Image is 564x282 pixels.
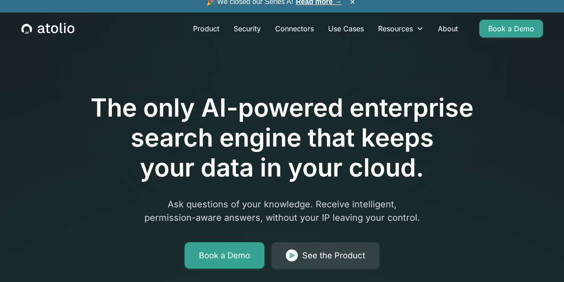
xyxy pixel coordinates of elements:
a: Connectors [268,20,321,38]
div: See the Product [302,249,365,262]
a: Product [186,20,226,38]
a: Use Cases [321,20,371,38]
a: See the Product [272,242,379,269]
a: home [21,23,74,34]
a: Security [226,20,268,38]
p: Ask questions of your knowledge. Receive intelligent, permission-aware answers, without your IP l... [111,198,453,224]
a: Book a Demo [479,20,543,38]
a: Book a Demo [185,242,264,269]
div: Resources [371,20,431,38]
div: Resources [378,23,413,34]
a: About [431,20,465,38]
h1: The only AI-powered enterprise search engine that keeps your data in your cloud. [54,93,510,183]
